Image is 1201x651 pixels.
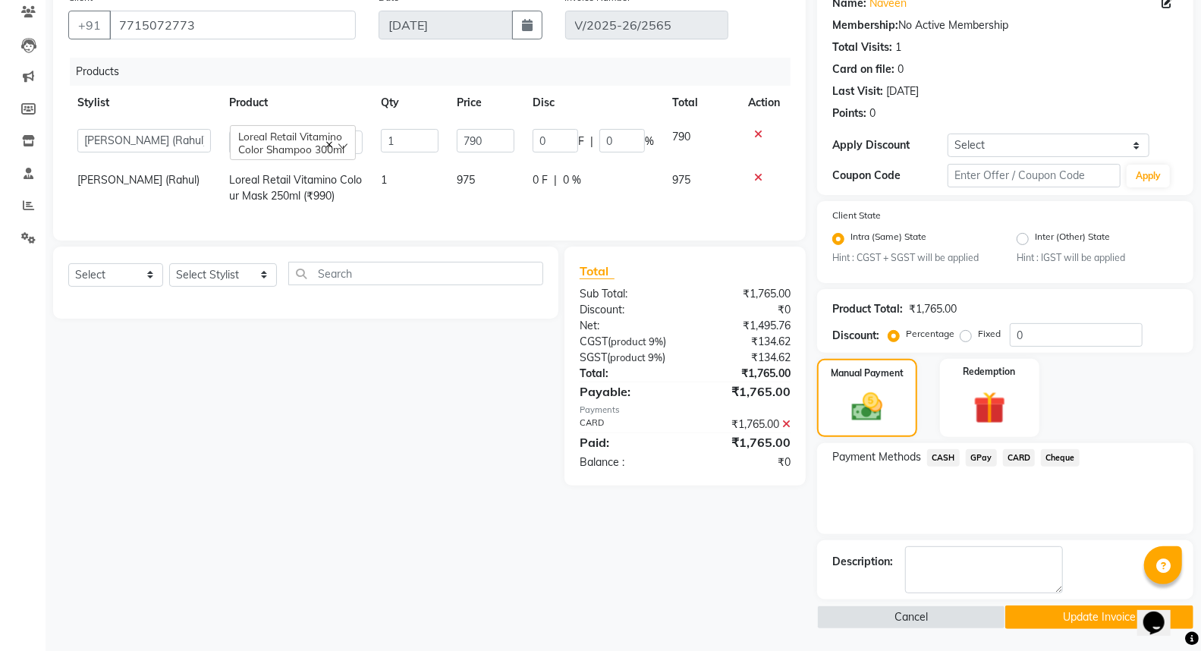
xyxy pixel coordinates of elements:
div: No Active Membership [832,17,1178,33]
div: Sub Total: [568,286,685,302]
div: Last Visit: [832,83,883,99]
span: 790 [672,130,690,143]
label: Client State [832,209,881,222]
button: Update Invoice [1005,605,1193,629]
span: 0 F [533,172,548,188]
div: Balance : [568,454,685,470]
div: Apply Discount [832,137,948,153]
button: Cancel [817,605,1005,629]
label: Manual Payment [831,366,904,380]
div: 0 [869,105,876,121]
div: ₹1,765.00 [909,301,957,317]
div: Membership: [832,17,898,33]
span: product [611,335,646,348]
label: Fixed [978,327,1001,341]
div: Net: [568,318,685,334]
span: 9% [649,335,663,348]
div: Products [70,58,802,86]
div: Total Visits: [832,39,892,55]
div: ₹0 [685,302,802,318]
span: 1 [381,173,387,187]
img: _gift.svg [964,388,1016,427]
span: product [610,351,646,363]
div: ( ) [568,334,685,350]
div: Discount: [832,328,879,344]
div: Card on file: [832,61,894,77]
div: Payable: [568,382,685,401]
div: Discount: [568,302,685,318]
span: SGST [580,351,607,364]
th: Price [448,86,523,120]
label: Inter (Other) State [1035,230,1110,248]
div: Total: [568,366,685,382]
img: _cash.svg [842,389,892,425]
span: Payment Methods [832,449,921,465]
span: Cheque [1041,449,1080,467]
div: ₹0 [685,454,802,470]
input: Search by Name/Mobile/Email/Code [109,11,356,39]
div: ₹1,765.00 [685,366,802,382]
div: Payments [580,404,791,417]
div: ₹1,765.00 [685,433,802,451]
span: 975 [672,173,690,187]
span: | [554,172,557,188]
label: Intra (Same) State [850,230,926,248]
th: Qty [372,86,448,120]
label: Percentage [906,327,954,341]
span: 0 % [563,172,581,188]
span: | [590,134,593,149]
input: Search [288,262,543,285]
span: % [645,134,654,149]
div: ( ) [568,350,685,366]
div: 0 [898,61,904,77]
div: Description: [832,554,893,570]
span: GPay [966,449,997,467]
th: Action [739,86,791,120]
button: +91 [68,11,111,39]
div: Coupon Code [832,168,948,184]
div: ₹1,765.00 [685,417,802,432]
div: ₹1,495.76 [685,318,802,334]
div: CARD [568,417,685,432]
th: Disc [523,86,663,120]
th: Stylist [68,86,220,120]
div: ₹1,765.00 [685,286,802,302]
div: 1 [895,39,901,55]
th: Total [663,86,739,120]
span: 9% [648,351,662,363]
iframe: chat widget [1137,590,1186,636]
span: CASH [927,449,960,467]
div: ₹1,765.00 [685,382,802,401]
span: Loreal Retail Vitamino Color Shampoo 300ml [238,130,344,156]
small: Hint : CGST + SGST will be applied [832,251,994,265]
span: [PERSON_NAME] (Rahul) [77,173,200,187]
div: ₹134.62 [685,350,802,366]
input: Enter Offer / Coupon Code [948,164,1121,187]
span: F [578,134,584,149]
span: CARD [1003,449,1036,467]
span: Total [580,263,615,279]
label: Redemption [964,365,1016,379]
span: Loreal Retail Vitamino Colour Mask 250ml (₹990) [229,173,362,203]
th: Product [220,86,372,120]
div: ₹134.62 [685,334,802,350]
div: Points: [832,105,866,121]
div: [DATE] [886,83,919,99]
span: 975 [457,173,475,187]
div: Product Total: [832,301,903,317]
small: Hint : IGST will be applied [1017,251,1178,265]
span: CGST [580,335,608,348]
button: Apply [1127,165,1170,187]
div: Paid: [568,433,685,451]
